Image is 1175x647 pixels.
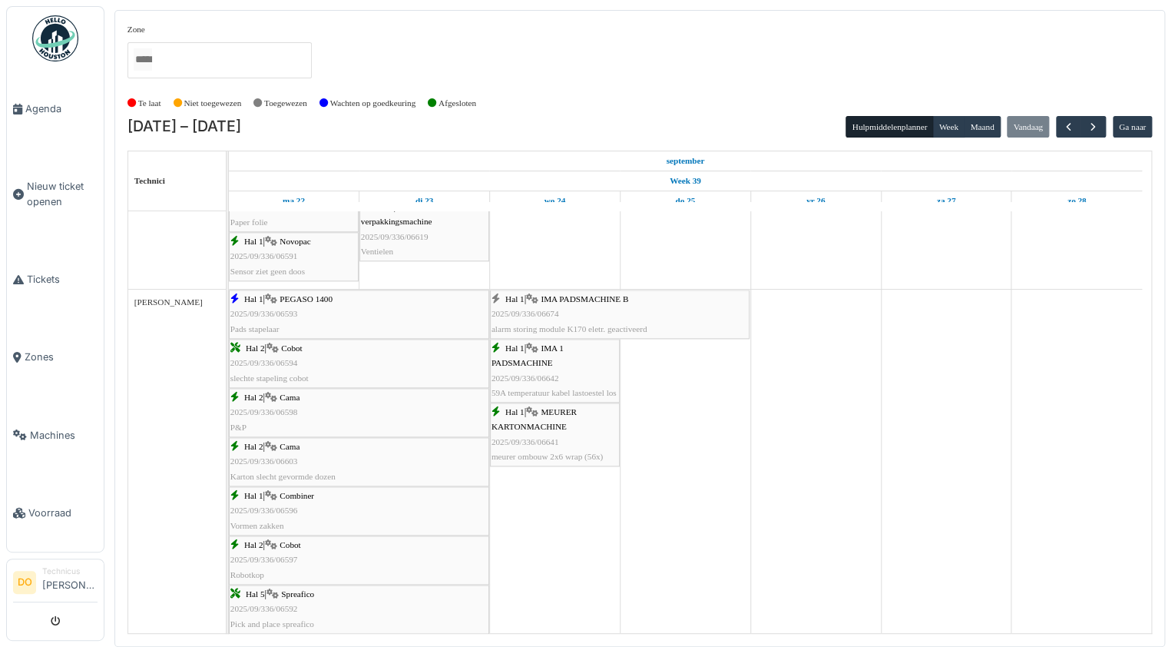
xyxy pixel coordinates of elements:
[25,350,98,364] span: Zones
[30,428,98,443] span: Machines
[230,440,488,484] div: |
[7,148,104,241] a: Nieuw ticket openen
[412,191,437,211] a: 23 september 2025
[184,97,241,110] label: Niet toegewezen
[27,179,98,208] span: Nieuw ticket openen
[127,23,145,36] label: Zone
[230,341,488,386] div: |
[127,118,241,136] h2: [DATE] – [DATE]
[7,474,104,552] a: Voorraad
[138,97,161,110] label: Te laat
[933,191,960,211] a: 27 september 2025
[230,292,488,337] div: |
[492,405,618,464] div: |
[230,251,298,260] span: 2025/09/336/06591
[492,407,577,431] span: MEURER KARTONMACHINE
[13,566,98,602] a: DO Technicus[PERSON_NAME]
[230,217,268,227] span: Paper folie
[492,324,647,333] span: alarm storing module K170 eletr. geactiveerd
[932,116,965,138] button: Week
[264,97,307,110] label: Toegewezen
[7,241,104,318] a: Tickets
[230,324,280,333] span: Pads stapelaar
[280,237,310,246] span: Novopac
[492,292,748,337] div: |
[662,151,708,171] a: 22 september 2025
[230,506,298,515] span: 2025/09/336/06596
[28,506,98,520] span: Voorraad
[230,619,314,629] span: Pick and place spreafico
[541,191,570,211] a: 24 september 2025
[439,97,476,110] label: Afgesloten
[541,294,628,304] span: IMA PADSMACHINE B
[246,589,265,599] span: Hal 5
[1113,116,1153,138] button: Ga naar
[230,390,488,435] div: |
[281,589,314,599] span: Spreafico
[7,70,104,148] a: Agenda
[492,341,618,400] div: |
[505,294,525,304] span: Hal 1
[230,587,488,632] div: |
[230,309,298,318] span: 2025/09/336/06593
[280,491,314,500] span: Combiner
[244,294,263,304] span: Hal 1
[492,373,559,383] span: 2025/09/336/06642
[244,393,263,402] span: Hal 2
[1007,116,1049,138] button: Vandaag
[244,442,263,451] span: Hal 2
[1064,191,1091,211] a: 28 september 2025
[505,343,525,353] span: Hal 1
[492,452,603,461] span: meurer ombouw 2x6 wrap (56x)
[13,571,36,594] li: DO
[230,521,284,530] span: Vormen zakken
[134,48,152,71] input: Alles
[7,318,104,396] a: Zones
[1056,116,1081,138] button: Vorige
[230,604,298,613] span: 2025/09/336/06592
[281,343,302,353] span: Cobot
[361,247,393,256] span: Ventielen
[361,232,429,241] span: 2025/09/336/06619
[492,437,559,446] span: 2025/09/336/06641
[42,566,98,577] div: Technicus
[230,407,298,416] span: 2025/09/336/06598
[361,200,488,259] div: |
[42,566,98,599] li: [PERSON_NAME]
[230,373,309,383] span: slechte stapeling cobot
[134,297,203,307] span: [PERSON_NAME]
[27,272,98,287] span: Tickets
[230,234,357,279] div: |
[230,489,488,533] div: |
[279,191,309,211] a: 22 september 2025
[244,491,263,500] span: Hal 1
[230,267,305,276] span: Sensor ziet geen doos
[1081,116,1106,138] button: Volgende
[280,393,300,402] span: Cama
[280,442,300,451] span: Cama
[244,237,263,246] span: Hal 1
[230,555,298,564] span: 2025/09/336/06597
[666,171,705,191] a: Week 39
[230,570,264,579] span: Robotkop
[230,456,298,466] span: 2025/09/336/06603
[134,176,165,185] span: Technici
[230,423,247,432] span: P&P
[846,116,933,138] button: Hulpmiddelenplanner
[280,540,300,549] span: Cobot
[492,309,559,318] span: 2025/09/336/06674
[7,396,104,474] a: Machines
[244,540,263,549] span: Hal 2
[230,358,298,367] span: 2025/09/336/06594
[280,294,333,304] span: PEGASO 1400
[492,388,617,397] span: 59A temperatuur kabel lastoestel los
[230,538,488,582] div: |
[964,116,1001,138] button: Maand
[803,191,829,211] a: 26 september 2025
[32,15,78,61] img: Badge_color-CXgf-gQk.svg
[671,191,699,211] a: 25 september 2025
[505,407,525,416] span: Hal 1
[25,101,98,116] span: Agenda
[230,472,336,481] span: Karton slecht gevormde dozen
[330,97,416,110] label: Wachten op goedkeuring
